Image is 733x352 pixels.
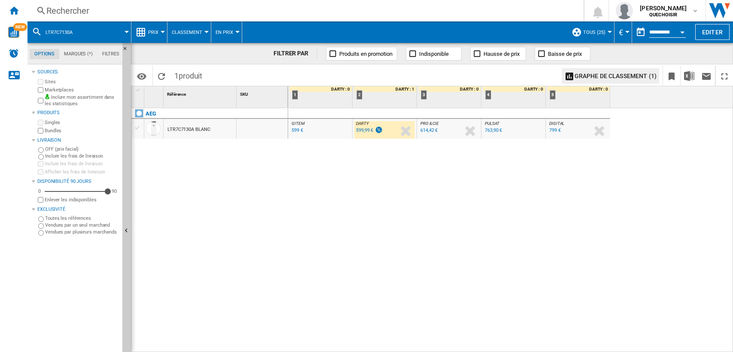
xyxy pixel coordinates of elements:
[37,178,119,185] div: Disponibilité 90 Jours
[354,86,417,92] div: DARTY : 1
[419,86,481,108] div: 3 DARTY : 0
[549,127,561,133] div: 799 €
[45,197,119,203] label: Enlever les indisponibles
[632,24,649,41] button: md-calendar
[547,86,610,108] div: 5 DARTY : 0
[97,49,124,59] md-tab-item: Filtres
[290,86,352,92] div: DARTY : 0
[38,95,43,106] input: Inclure mon assortiment dans les statistiques
[290,121,350,141] div: GITEM 599 €
[419,86,481,92] div: DARTY : 0
[167,120,210,140] div: LTR7C7130A BLANC
[45,169,119,175] label: Afficher les frais de livraison
[550,90,556,100] div: 5
[59,49,97,59] md-tab-item: Marques (*)
[421,90,427,100] div: 3
[355,126,383,135] div: Mise à jour : jeudi 25 septembre 2025 03:30
[179,71,202,80] span: produit
[216,30,233,35] span: En Prix
[470,47,526,61] button: Hausse de prix
[548,126,561,135] div: Mise à jour : jeudi 25 septembre 2025 08:05
[549,121,564,126] span: DIGITAL
[38,169,43,175] input: Afficher les frais de livraison
[572,21,610,43] div: TOUS (25)
[45,119,119,126] label: Singles
[356,90,362,100] div: 2
[36,188,43,194] div: 0
[216,21,237,43] button: En Prix
[9,48,19,58] img: alerts-logo.svg
[419,126,438,135] div: Mise à jour : jeudi 25 septembre 2025 10:35
[238,86,288,100] div: SKU Sort None
[326,47,397,61] button: Produits en promotion
[38,197,43,203] input: Afficher les frais de livraison
[290,86,352,108] div: 1 DARTY : 0
[484,126,502,135] div: Mise à jour : jeudi 25 septembre 2025 09:01
[356,127,373,133] div: 599,99 €
[716,66,733,86] button: Plein écran
[38,79,43,85] input: Sites
[354,121,415,141] div: DARTY 599,99 €
[698,66,715,86] button: Envoyer ce rapport par email
[684,71,694,81] img: excel-24x24.png
[292,121,304,126] span: GITEM
[146,86,163,100] div: Sort None
[37,206,119,213] div: Exclusivité
[292,127,303,133] div: 599 €
[109,188,119,194] div: 90
[290,126,303,135] div: Mise à jour : jeudi 25 septembre 2025 14:00
[38,216,44,222] input: Toutes les références
[172,21,207,43] div: Classement
[148,30,158,35] span: Prix
[45,161,119,167] label: Inclure les frais de livraison
[45,146,119,152] label: OFF (prix facial)
[406,47,462,61] button: Indisponible
[663,66,680,86] button: Créer un favoris
[45,187,108,196] md-slider: Disponibilité
[172,30,202,35] span: Classement
[45,94,119,107] label: Inclure mon assortiment dans les statistiques
[547,86,610,92] div: DARTY : 0
[46,21,81,43] button: LTR7C7130A
[419,51,449,57] span: Indisponible
[37,69,119,76] div: Sources
[37,109,119,116] div: Produits
[38,161,43,167] input: Inclure les frais de livraison
[38,223,44,229] input: Vendues par un seul marchand
[45,229,119,235] label: Vendues par plusieurs marchands
[274,49,317,58] div: FILTRER PAR
[30,49,59,59] md-tab-item: Options
[640,4,687,12] span: [PERSON_NAME]
[562,68,659,84] button: Graphe de classement (1)
[695,24,730,40] button: Editer
[133,68,150,84] button: Options
[484,51,520,57] span: Hausse de prix
[485,90,491,100] div: 4
[122,43,133,58] button: Masquer
[45,153,119,159] label: Inclure les frais de livraison
[483,121,544,141] div: PULSAT 763,90 €
[339,51,392,57] span: Produits en promotion
[136,21,163,43] div: Prix
[675,23,690,39] button: Open calendar
[153,66,170,86] button: Recharger
[37,137,119,144] div: Livraison
[619,28,623,37] span: €
[45,215,119,222] label: Toutes les références
[165,86,236,100] div: Sort None
[45,127,119,134] label: Bundles
[356,121,369,126] span: DARTY
[485,127,502,133] div: 763,90 €
[485,121,499,126] span: PULSAT
[483,86,545,92] div: DARTY : 0
[420,127,438,133] div: 614,42 €
[32,21,127,43] div: LTR7C7130A
[354,86,417,108] div: 2 DARTY : 1
[38,87,43,93] input: Marketplaces
[649,12,677,18] b: QUECHOISIR
[616,2,633,19] img: profile.jpg
[548,51,582,57] span: Baisse de prix
[238,86,288,100] div: Sort None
